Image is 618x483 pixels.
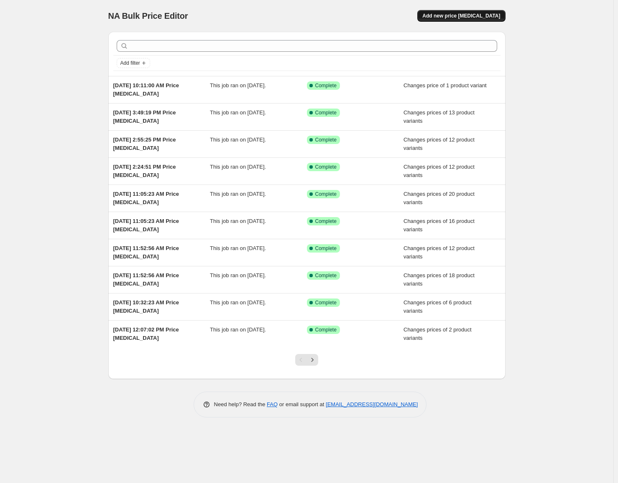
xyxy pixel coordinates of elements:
[113,245,179,260] span: [DATE] 11:52:56 AM Price [MEDICAL_DATA]
[422,13,500,19] span: Add new price [MEDICAL_DATA]
[210,82,266,89] span: This job ran on [DATE].
[315,109,337,116] span: Complete
[315,245,337,252] span: Complete
[315,164,337,170] span: Complete
[113,218,179,233] span: [DATE] 11:05:23 AM Price [MEDICAL_DATA]
[214,401,267,407] span: Need help? Read the
[295,354,318,366] nav: Pagination
[210,218,266,224] span: This job ran on [DATE].
[113,137,176,151] span: [DATE] 2:55:25 PM Price [MEDICAL_DATA]
[306,354,318,366] button: Next
[210,245,266,251] span: This job ran on [DATE].
[113,191,179,205] span: [DATE] 11:05:23 AM Price [MEDICAL_DATA]
[326,401,418,407] a: [EMAIL_ADDRESS][DOMAIN_NAME]
[403,272,475,287] span: Changes prices of 18 product variants
[267,401,278,407] a: FAQ
[210,299,266,306] span: This job ran on [DATE].
[403,191,475,205] span: Changes prices of 20 product variants
[210,326,266,333] span: This job ran on [DATE].
[315,218,337,225] span: Complete
[315,326,337,333] span: Complete
[315,82,337,89] span: Complete
[113,82,179,97] span: [DATE] 10:11:00 AM Price [MEDICAL_DATA]
[210,164,266,170] span: This job ran on [DATE].
[210,272,266,278] span: This job ran on [DATE].
[403,164,475,178] span: Changes prices of 12 product variants
[210,137,266,143] span: This job ran on [DATE].
[278,401,326,407] span: or email support at
[315,137,337,143] span: Complete
[113,272,179,287] span: [DATE] 11:52:56 AM Price [MEDICAL_DATA]
[417,10,505,22] button: Add new price [MEDICAL_DATA]
[403,245,475,260] span: Changes prices of 12 product variants
[403,82,487,89] span: Changes price of 1 product variant
[315,191,337,197] span: Complete
[113,299,179,314] span: [DATE] 10:32:23 AM Price [MEDICAL_DATA]
[113,326,179,341] span: [DATE] 12:07:02 PM Price [MEDICAL_DATA]
[403,326,472,341] span: Changes prices of 2 product variants
[113,164,176,178] span: [DATE] 2:24:51 PM Price [MEDICAL_DATA]
[117,58,150,68] button: Add filter
[403,218,475,233] span: Changes prices of 16 product variants
[403,137,475,151] span: Changes prices of 12 product variants
[403,299,472,314] span: Changes prices of 6 product variants
[113,109,176,124] span: [DATE] 3:49:19 PM Price [MEDICAL_DATA]
[108,11,188,20] span: NA Bulk Price Editor
[403,109,475,124] span: Changes prices of 13 product variants
[120,60,140,66] span: Add filter
[315,299,337,306] span: Complete
[210,109,266,116] span: This job ran on [DATE].
[315,272,337,279] span: Complete
[210,191,266,197] span: This job ran on [DATE].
